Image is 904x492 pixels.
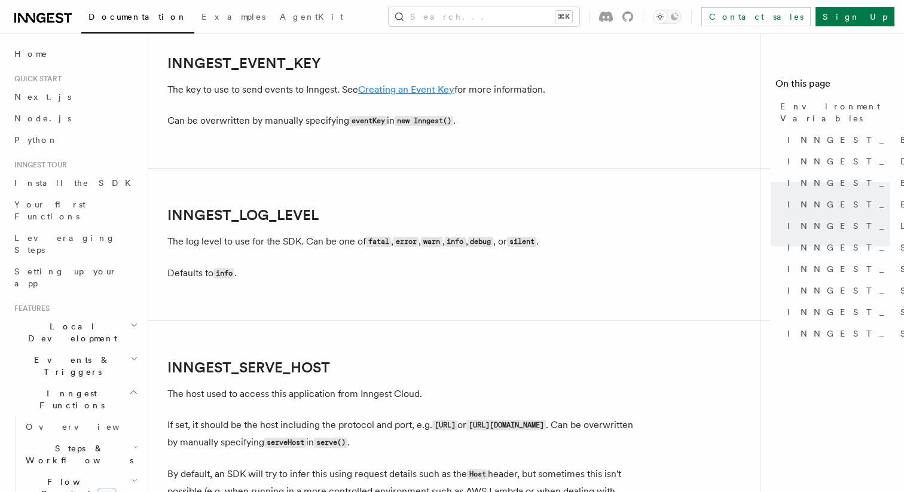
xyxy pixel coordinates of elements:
[701,7,811,26] a: Contact sales
[10,316,141,349] button: Local Development
[280,12,343,22] span: AgentKit
[783,151,890,172] a: INNGEST_DEV
[201,12,265,22] span: Examples
[10,227,141,261] a: Leveraging Steps
[432,420,457,430] code: [URL]
[264,438,306,448] code: serveHost
[167,207,319,224] a: INNGEST_LOG_LEVEL
[783,129,890,151] a: INNGEST_BASE_URL
[783,323,890,344] a: INNGEST_STREAMING
[10,172,141,194] a: Install the SDK
[421,237,442,247] code: warn
[14,233,115,255] span: Leveraging Steps
[10,354,130,378] span: Events & Triggers
[10,194,141,227] a: Your first Functions
[10,74,62,84] span: Quick start
[10,320,130,344] span: Local Development
[393,237,419,247] code: error
[14,114,71,123] span: Node.js
[783,237,890,258] a: INNGEST_SERVE_HOST
[314,438,347,448] code: serve()
[167,417,646,451] p: If set, it should be the host including the protocol and port, e.g. or . Can be overwritten by ma...
[349,116,387,126] code: eventKey
[213,268,234,279] code: info
[358,84,454,95] a: Creating an Event Key
[775,77,890,96] h4: On this page
[783,258,890,280] a: INNGEST_SERVE_PATH
[10,387,129,411] span: Inngest Functions
[167,265,646,282] p: Defaults to .
[10,383,141,416] button: Inngest Functions
[10,129,141,151] a: Python
[14,92,71,102] span: Next.js
[167,112,646,130] p: Can be overwritten by manually specifying in .
[14,48,48,60] span: Home
[780,100,890,124] span: Environment Variables
[167,233,646,250] p: The log level to use for the SDK. Can be one of , , , , , or .
[445,237,466,247] code: info
[10,261,141,294] a: Setting up your app
[467,469,488,479] code: Host
[10,349,141,383] button: Events & Triggers
[14,267,117,288] span: Setting up your app
[21,438,141,471] button: Steps & Workflows
[273,4,350,32] a: AgentKit
[88,12,187,22] span: Documentation
[366,237,391,247] code: fatal
[468,237,493,247] code: debug
[775,96,890,129] a: Environment Variables
[10,160,67,170] span: Inngest tour
[14,200,85,221] span: Your first Functions
[26,422,149,432] span: Overview
[555,11,572,23] kbd: ⌘K
[21,416,141,438] a: Overview
[783,280,890,301] a: INNGEST_SIGNING_KEY
[389,7,579,26] button: Search...⌘K
[783,301,890,323] a: INNGEST_SIGNING_KEY_FALLBACK
[783,172,890,194] a: INNGEST_ENV
[194,4,273,32] a: Examples
[783,215,890,237] a: INNGEST_LOG_LEVEL
[167,359,330,376] a: INNGEST_SERVE_HOST
[10,43,141,65] a: Home
[466,420,546,430] code: [URL][DOMAIN_NAME]
[167,81,646,98] p: The key to use to send events to Inngest. See for more information.
[507,237,536,247] code: silent
[14,135,58,145] span: Python
[653,10,682,24] button: Toggle dark mode
[10,108,141,129] a: Node.js
[816,7,894,26] a: Sign Up
[395,116,453,126] code: new Inngest()
[167,55,321,72] a: INNGEST_EVENT_KEY
[10,304,50,313] span: Features
[167,386,646,402] p: The host used to access this application from Inngest Cloud.
[783,194,890,215] a: INNGEST_EVENT_KEY
[21,442,133,466] span: Steps & Workflows
[81,4,194,33] a: Documentation
[10,86,141,108] a: Next.js
[14,178,138,188] span: Install the SDK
